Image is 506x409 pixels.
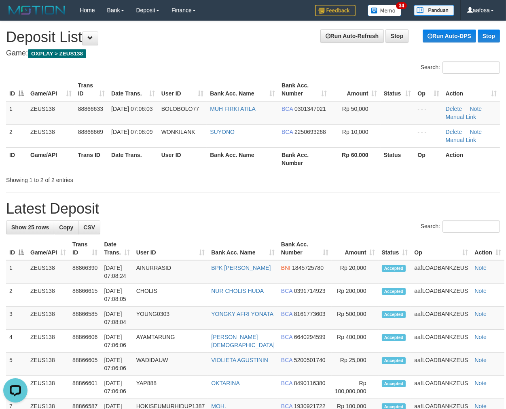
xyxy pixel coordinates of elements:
th: ID: activate to sort column descending [6,78,27,101]
td: [DATE] 07:08:04 [101,307,133,330]
h1: Latest Deposit [6,201,500,217]
td: 1 [6,101,27,125]
a: Note [474,288,487,294]
span: 88866633 [78,106,103,112]
td: YAP888 [133,376,208,399]
td: ZEUS138 [27,307,69,330]
td: 88866601 [69,376,101,399]
div: Showing 1 to 2 of 2 entries [6,173,205,184]
a: Manual Link [446,114,476,120]
td: 5 [6,353,27,376]
span: BCA [282,106,293,112]
th: Op: activate to sort column ascending [414,78,442,101]
td: CHOLIS [133,284,208,307]
input: Search: [442,61,500,74]
a: Note [470,106,482,112]
span: WONKILANK [161,129,195,135]
th: Bank Acc. Name: activate to sort column ascending [208,237,278,260]
span: Accepted [382,311,406,318]
a: Note [474,311,487,317]
a: Copy [54,220,78,234]
th: Action [442,147,500,170]
td: ZEUS138 [27,330,69,353]
th: Action: activate to sort column ascending [442,78,500,101]
th: Bank Acc. Name [207,147,278,170]
td: aafLOADBANKZEUS [411,353,471,376]
span: BOLOBOLO77 [161,106,199,112]
span: BCA [281,380,292,386]
td: 88866615 [69,284,101,307]
th: Game/API: activate to sort column ascending [27,78,75,101]
th: Action: activate to sort column ascending [471,237,504,260]
th: Op [414,147,442,170]
th: Bank Acc. Number: activate to sort column ascending [278,237,332,260]
th: Date Trans.: activate to sort column ascending [108,78,158,101]
span: Copy 0391714923 to clipboard [294,288,326,294]
span: Rp 50,000 [342,106,368,112]
a: Delete [446,129,462,135]
a: Note [474,265,487,271]
td: [DATE] 07:08:24 [101,260,133,284]
a: Stop [385,29,409,43]
span: Copy 6640294599 to clipboard [294,334,326,340]
th: Status [381,147,415,170]
td: WADIDAUW [133,353,208,376]
a: BPK [PERSON_NAME] [211,265,271,271]
td: 88866585 [69,307,101,330]
span: Copy 5200501740 to clipboard [294,357,326,363]
h1: Deposit List [6,29,500,45]
button: Open LiveChat chat widget [3,3,28,28]
td: ZEUS138 [27,284,69,307]
th: Trans ID [75,147,108,170]
a: [PERSON_NAME][DEMOGRAPHIC_DATA] [211,334,275,348]
img: MOTION_logo.png [6,4,68,16]
label: Search: [421,220,500,233]
a: SUYONO [210,129,235,135]
a: NUR CHOLIS HUDA [211,288,264,294]
td: [DATE] 07:06:06 [101,376,133,399]
a: CSV [78,220,100,234]
td: Rp 25,000 [332,353,379,376]
a: VIOLIETA AGUSTININ [211,357,268,363]
a: Show 25 rows [6,220,54,234]
span: 34 [396,2,407,9]
span: Copy 0301347021 to clipboard [294,106,326,112]
h4: Game: [6,49,500,57]
td: ZEUS138 [27,101,75,125]
span: Accepted [382,288,406,295]
img: Feedback.jpg [315,5,356,16]
th: Date Trans. [108,147,158,170]
th: User ID: activate to sort column ascending [133,237,208,260]
a: Stop [478,30,500,42]
th: Game/API [27,147,75,170]
th: Status: activate to sort column ascending [379,237,411,260]
td: Rp 400,000 [332,330,379,353]
th: Status: activate to sort column ascending [381,78,415,101]
span: OXPLAY > ZEUS138 [28,49,86,58]
td: [DATE] 07:08:05 [101,284,133,307]
a: Delete [446,106,462,112]
td: 88866390 [69,260,101,284]
td: 2 [6,284,27,307]
span: BCA [281,357,292,363]
td: aafLOADBANKZEUS [411,307,471,330]
td: 88866606 [69,330,101,353]
span: Show 25 rows [11,224,49,231]
th: ID [6,147,27,170]
td: aafLOADBANKZEUS [411,330,471,353]
span: Accepted [382,380,406,387]
a: Note [474,380,487,386]
a: OKTARINA [211,380,240,386]
span: BNI [281,265,290,271]
a: MUH FIRKI ATILA [210,106,256,112]
span: Copy 2250693268 to clipboard [294,129,326,135]
span: BCA [281,334,292,340]
td: Rp 200,000 [332,284,379,307]
td: AYAMTARUNG [133,330,208,353]
span: [DATE] 07:06:03 [111,106,152,112]
span: Copy 1845725780 to clipboard [292,265,324,271]
a: Run Auto-Refresh [320,29,384,43]
th: ID: activate to sort column descending [6,237,27,260]
td: ZEUS138 [27,124,75,147]
td: Rp 500,000 [332,307,379,330]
